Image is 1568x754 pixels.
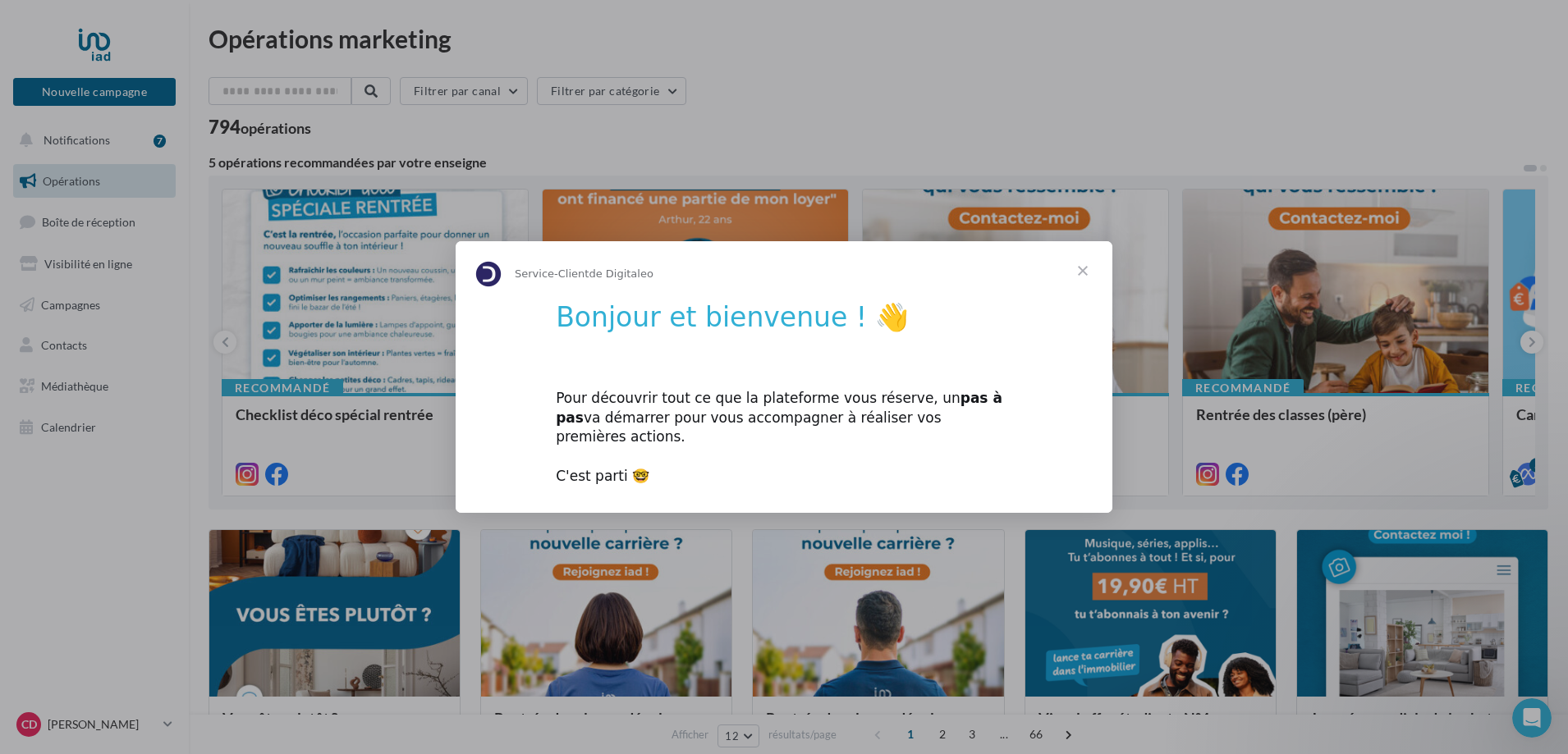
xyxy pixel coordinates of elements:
span: de Digitaleo [589,267,653,280]
span: Service-Client [515,267,589,280]
img: Profile image for Service-Client [475,261,502,287]
div: Pour découvrir tout ce que la plateforme vous réserve, un va démarrer pour vous accompagner à réa... [556,369,1012,487]
h1: Bonjour et bienvenue ! 👋 [556,301,1012,345]
span: Fermer [1053,241,1112,300]
b: pas à pas [556,390,1002,426]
